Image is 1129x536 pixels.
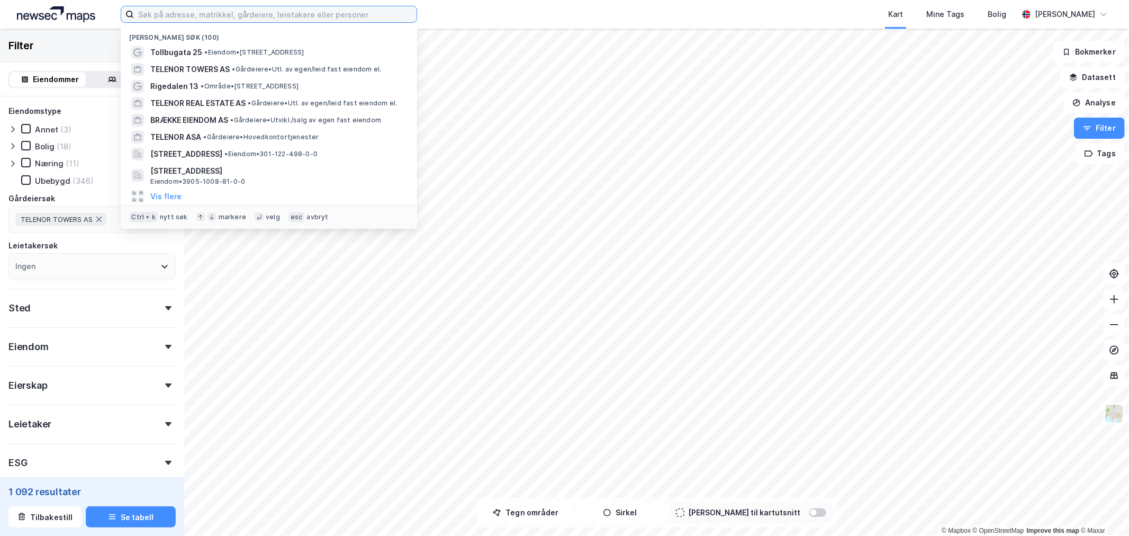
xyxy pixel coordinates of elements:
[150,177,245,186] span: Eiendom • 3905-1008-81-0-0
[1104,404,1124,424] img: Z
[150,46,202,59] span: Tollbugata 25
[8,379,47,392] div: Eierskap
[150,148,222,160] span: [STREET_ADDRESS]
[86,506,176,528] button: Se tabell
[689,506,801,519] div: [PERSON_NAME] til kartutsnitt
[248,99,397,108] span: Gårdeiere • Utl. av egen/leid fast eiendom el.
[8,418,51,431] div: Leietaker
[150,63,230,76] span: TELENOR TOWERS AS
[150,131,201,144] span: TELENOR ASA
[21,215,93,224] span: TELENOR TOWERS AS
[35,158,64,168] div: Næring
[1063,92,1125,113] button: Analyse
[219,213,246,221] div: markere
[201,82,204,90] span: •
[134,6,417,22] input: Søk på adresse, matrikkel, gårdeiere, leietakere eller personer
[150,165,404,177] span: [STREET_ADDRESS]
[8,457,27,469] div: ESG
[266,213,280,221] div: velg
[288,212,305,222] div: esc
[17,6,95,22] img: logo.a4113a55bc3d86da70a041830d287a7e.svg
[150,97,246,110] span: TELENOR REAL ESTATE AS
[942,527,971,534] a: Mapbox
[926,8,964,21] div: Mine Tags
[35,176,70,186] div: Ubebygd
[60,124,71,135] div: (3)
[129,212,158,222] div: Ctrl + k
[150,114,228,127] span: BRÆKKE EIENDOM AS
[35,124,58,135] div: Annet
[575,502,665,523] button: Sirkel
[201,82,299,91] span: Område • [STREET_ADDRESS]
[224,150,228,158] span: •
[15,260,35,273] div: Ingen
[8,105,61,118] div: Eiendomstype
[204,48,207,56] span: •
[1060,67,1125,88] button: Datasett
[8,485,176,498] div: 1 092 resultater
[888,8,903,21] div: Kart
[988,8,1006,21] div: Bolig
[57,141,71,151] div: (18)
[35,141,55,151] div: Bolig
[150,190,182,203] button: Vis flere
[203,133,319,141] span: Gårdeiere • Hovedkontortjenester
[973,527,1024,534] a: OpenStreetMap
[8,239,58,252] div: Leietakersøk
[1076,485,1129,536] div: Kontrollprogram for chat
[1035,8,1095,21] div: [PERSON_NAME]
[232,65,381,74] span: Gårdeiere • Utl. av egen/leid fast eiendom el.
[232,65,235,73] span: •
[160,213,188,221] div: nytt søk
[8,302,31,315] div: Sted
[204,48,304,57] span: Eiendom • [STREET_ADDRESS]
[73,176,94,186] div: (346)
[150,80,198,93] span: Rigedalen 13
[1053,41,1125,62] button: Bokmerker
[33,73,79,86] div: Eiendommer
[224,150,318,158] span: Eiendom • 301-122-498-0-0
[8,192,55,205] div: Gårdeiersøk
[121,25,417,44] div: [PERSON_NAME] søk (100)
[230,116,381,124] span: Gårdeiere • Utvikl./salg av egen fast eiendom
[203,133,206,141] span: •
[1076,143,1125,164] button: Tags
[1074,118,1125,139] button: Filter
[230,116,233,124] span: •
[1076,485,1129,536] iframe: Chat Widget
[8,341,49,353] div: Eiendom
[481,502,571,523] button: Tegn områder
[8,506,82,528] button: Tilbakestill
[306,213,328,221] div: avbryt
[66,158,79,168] div: (11)
[248,99,251,107] span: •
[1027,527,1079,534] a: Improve this map
[8,37,34,54] div: Filter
